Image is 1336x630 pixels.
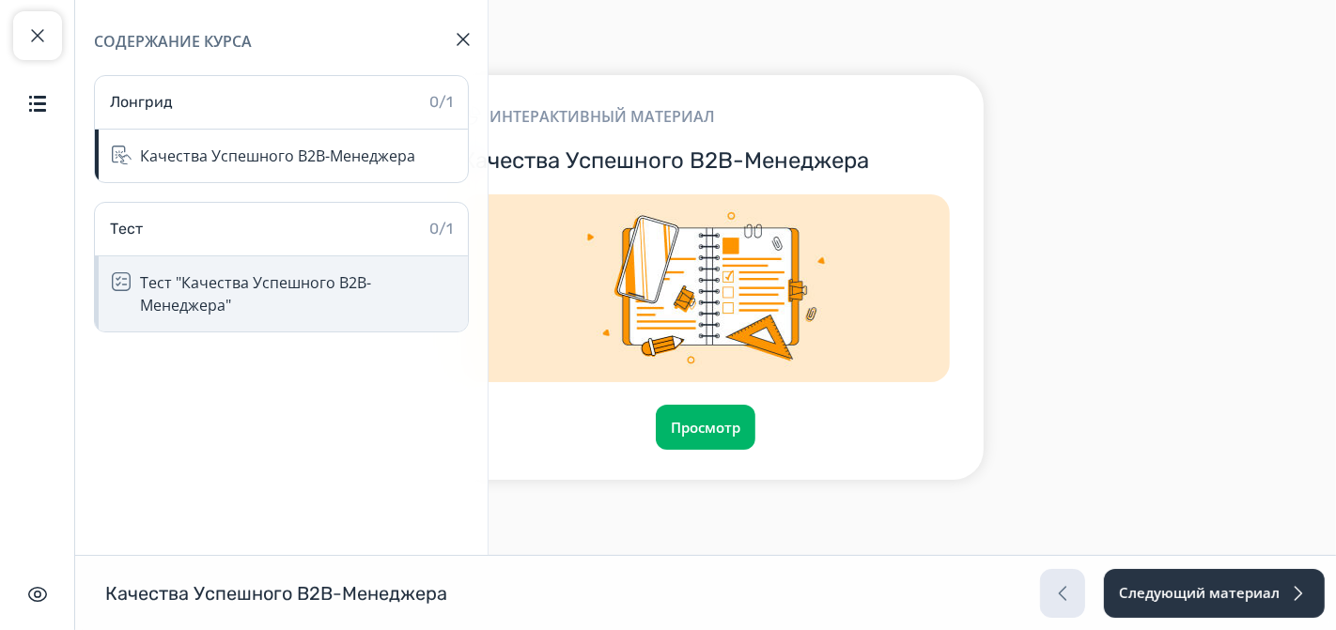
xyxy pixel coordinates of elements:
[429,218,453,240] div: 0/1
[140,271,457,316] div: Тест "Качества Успешного B2B-Менеджера"
[26,92,49,115] img: Содержание
[429,91,453,114] div: 0/1
[95,130,468,182] div: Качества Успешного B2B-Менеджера
[461,146,950,176] h3: Качества Успешного B2B-Менеджера
[110,218,143,240] div: Тест
[110,91,173,114] div: Лонгрид
[140,145,415,167] div: Качества Успешного B2B-Менеджера
[461,105,950,128] div: Интерактивный материал
[105,581,447,606] h1: Качества Успешного B2B-Менеджера
[461,194,950,382] img: Img
[94,30,469,53] div: Содержание курса
[95,256,468,331] div: Тест "Качества Успешного B2B-Менеджера"
[26,583,49,606] img: Скрыть интерфейс
[656,405,755,450] button: Просмотр
[457,33,470,46] img: Close
[1104,569,1325,618] button: Следующий материал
